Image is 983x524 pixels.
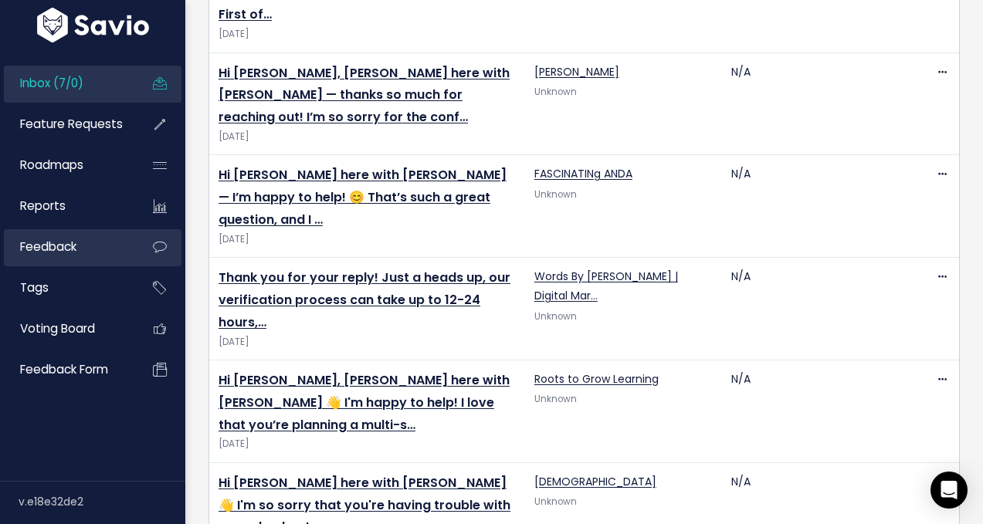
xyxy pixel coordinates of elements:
[4,188,128,224] a: Reports
[20,157,83,173] span: Roadmaps
[219,64,510,127] a: Hi [PERSON_NAME], [PERSON_NAME] here with [PERSON_NAME] — thanks so much for reaching out! I’m so...
[219,371,510,434] a: Hi [PERSON_NAME], [PERSON_NAME] here with [PERSON_NAME] 👋 I'm happy to help! I love that you’re p...
[4,311,128,347] a: Voting Board
[4,106,128,142] a: Feature Requests
[930,472,968,509] div: Open Intercom Messenger
[4,352,128,387] a: Feedback form
[534,166,632,181] a: FASCINATINg ANDA
[219,232,516,248] span: [DATE]
[19,482,185,522] div: v.e18e32de2
[534,495,577,508] span: Unknown
[20,279,49,296] span: Tags
[722,258,920,360] td: N/A
[4,66,128,101] a: Inbox (7/0)
[20,198,66,214] span: Reports
[20,238,76,255] span: Feedback
[20,361,108,377] span: Feedback form
[534,310,577,323] span: Unknown
[219,436,516,452] span: [DATE]
[534,64,619,79] a: [PERSON_NAME]
[534,188,577,201] span: Unknown
[4,270,128,306] a: Tags
[33,8,153,42] img: logo-white.9d6f32f41409.svg
[219,334,516,350] span: [DATE]
[219,269,510,331] a: Thank you for your reply! Just a heads up, our verification process can take up to 12-24 hours,…
[20,116,123,132] span: Feature Requests
[722,360,920,463] td: N/A
[219,166,507,228] a: Hi [PERSON_NAME] here with [PERSON_NAME] — I’m happy to help! 😊 That’s such a great question, and...
[534,269,678,303] a: Words By [PERSON_NAME] | Digital Mar…
[722,52,920,155] td: N/A
[534,474,656,489] a: [DEMOGRAPHIC_DATA]
[4,147,128,183] a: Roadmaps
[534,393,577,405] span: Unknown
[722,155,920,258] td: N/A
[20,320,95,336] span: Voting Board
[4,229,128,265] a: Feedback
[20,75,83,91] span: Inbox (7/0)
[219,129,516,145] span: [DATE]
[219,26,516,42] span: [DATE]
[534,371,659,387] a: Roots to Grow Learning
[534,86,577,98] span: Unknown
